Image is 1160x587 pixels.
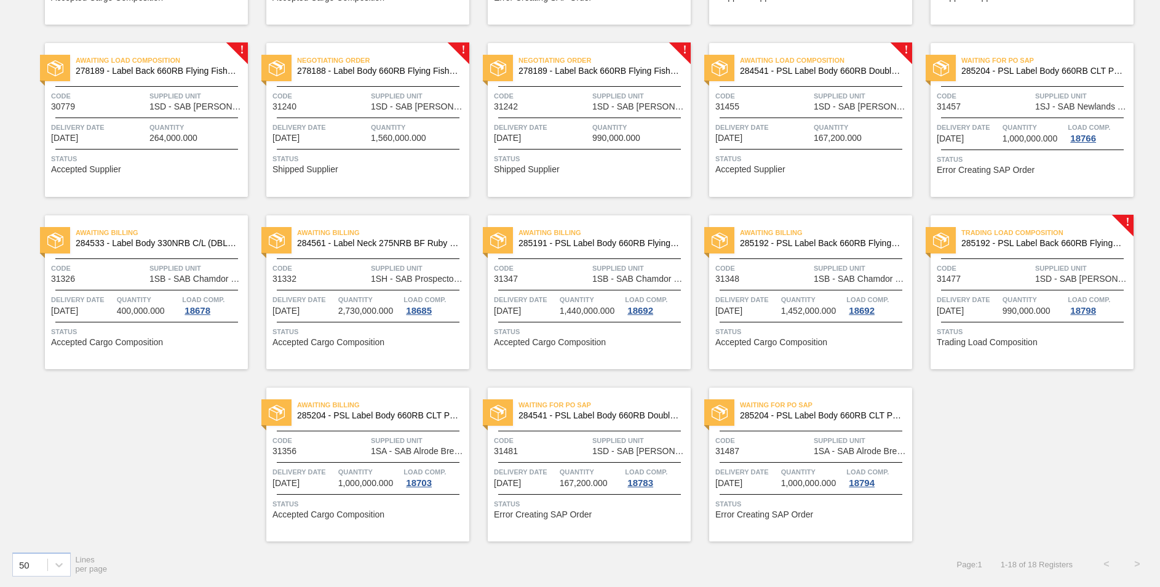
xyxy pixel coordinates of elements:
span: 1SD - SAB Rosslyn Brewery [592,447,688,456]
span: 284541 - PSL Label Body 660RB Double Malt 23 [740,66,902,76]
span: Code [937,90,1032,102]
span: Supplied Unit [814,90,909,102]
a: !statusAwaiting Load Composition284541 - PSL Label Body 660RB Double Malt 23Code31455Supplied Uni... [691,43,912,197]
span: 990,000.000 [592,134,640,143]
span: Lines per page [76,555,108,573]
a: statusAwaiting Billing285204 - PSL Label Body 660RB CLT PU 25Code31356Supplied Unit1SA - SAB Alro... [248,388,469,541]
span: 09/05/2025 [272,306,300,316]
span: Code [715,90,811,102]
span: 285191 - PSL Label Body 660RB FlyingFish Lemon PU [518,239,681,248]
span: 1SJ - SAB Newlands Brewery [1035,102,1130,111]
span: 31347 [494,274,518,284]
span: Status [937,153,1130,166]
a: !statusTrading Load Composition285192 - PSL Label Back 660RB FlyingFish Lemon PUCode31477Supplied... [912,215,1134,369]
span: 09/05/2025 [715,134,742,143]
span: 1SH - SAB Prospecton Brewery [371,274,466,284]
span: 1,560,000.000 [371,134,426,143]
span: Delivery Date [494,293,557,306]
span: Status [715,498,909,510]
img: status [712,405,728,421]
span: Status [272,153,466,165]
span: Awaiting Billing [76,226,248,239]
a: statusWaiting for PO SAP284541 - PSL Label Body 660RB Double Malt 23Code31481Supplied Unit1SD - S... [469,388,691,541]
a: Load Comp.18798 [1068,293,1130,316]
span: Awaiting Billing [518,226,691,239]
a: statusAwaiting Billing284561 - Label Neck 275NRB BF Ruby PUCode31332Supplied Unit1SH - SAB Prospe... [248,215,469,369]
span: Delivery Date [937,121,999,134]
img: status [269,405,285,421]
span: Supplied Unit [592,262,688,274]
span: Quantity [560,293,622,306]
a: Load Comp.18678 [182,293,245,316]
span: 990,000.000 [1003,306,1051,316]
img: status [490,60,506,76]
a: Load Comp.18794 [846,466,909,488]
span: Page : 1 [957,560,982,569]
span: Load Comp. [403,293,446,306]
span: Code [715,262,811,274]
span: 31455 [715,102,739,111]
span: 2,730,000.000 [338,306,394,316]
span: Quantity [781,466,844,478]
div: 18794 [846,478,877,488]
span: Status [715,325,909,338]
span: Code [272,262,368,274]
a: statusAwaiting Billing285192 - PSL Label Back 660RB FlyingFish Lemon PUCode31348Supplied Unit1SB ... [691,215,912,369]
div: 18692 [625,306,656,316]
img: status [269,60,285,76]
span: Load Comp. [1068,121,1110,134]
span: 1,000,000.000 [781,479,836,488]
span: 400,000.000 [117,306,165,316]
a: statusWaiting for PO SAP285204 - PSL Label Body 660RB CLT PU 25Code31487Supplied Unit1SA - SAB Al... [691,388,912,541]
span: 31242 [494,102,518,111]
span: Quantity [149,121,245,134]
div: 18685 [403,306,434,316]
span: Status [494,325,688,338]
span: Accepted Cargo Composition [715,338,827,347]
span: 09/05/2025 [51,306,78,316]
button: < [1091,549,1122,580]
span: Supplied Unit [814,262,909,274]
span: Status [51,325,245,338]
span: Load Comp. [625,293,667,306]
a: Load Comp.18766 [1068,121,1130,143]
span: 31481 [494,447,518,456]
span: 1,440,000.000 [560,306,615,316]
span: Delivery Date [715,293,778,306]
div: 18703 [403,478,434,488]
span: 1SB - SAB Chamdor Brewery [149,274,245,284]
a: Load Comp.18692 [846,293,909,316]
span: 1SA - SAB Alrode Brewery [814,447,909,456]
span: Supplied Unit [592,434,688,447]
img: status [933,60,949,76]
span: 278189 - Label Back 660RB Flying Fish Lemon 2020 [76,66,238,76]
a: statusAwaiting Billing284533 - Label Body 330NRB C/L (DBL)23Code31326Supplied Unit1SB - SAB Chamd... [26,215,248,369]
span: 285204 - PSL Label Body 660RB CLT PU 25 [961,66,1124,76]
div: 50 [19,559,30,570]
span: 31356 [272,447,296,456]
span: 09/06/2025 [937,306,964,316]
img: status [47,233,63,249]
span: Quantity [1003,121,1065,134]
span: 264,000.000 [149,134,197,143]
span: Accepted Supplier [51,165,121,174]
span: 31348 [715,274,739,284]
a: Load Comp.18692 [625,293,688,316]
a: !statusNegotiating Order278188 - Label Body 660RB Flying Fish Lemon 2020Code31240Supplied Unit1SD... [248,43,469,197]
span: Awaiting Billing [740,226,912,239]
a: Load Comp.18783 [625,466,688,488]
span: Code [272,90,368,102]
span: 284561 - Label Neck 275NRB BF Ruby PU [297,239,459,248]
span: Delivery Date [494,121,589,134]
span: 31326 [51,274,75,284]
img: status [490,405,506,421]
span: Code [494,262,589,274]
span: Quantity [338,466,401,478]
span: Quantity [1003,293,1065,306]
span: Status [494,153,688,165]
div: 18678 [182,306,213,316]
span: Supplied Unit [371,90,466,102]
span: Supplied Unit [1035,90,1130,102]
span: Status [51,153,245,165]
div: 18783 [625,478,656,488]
